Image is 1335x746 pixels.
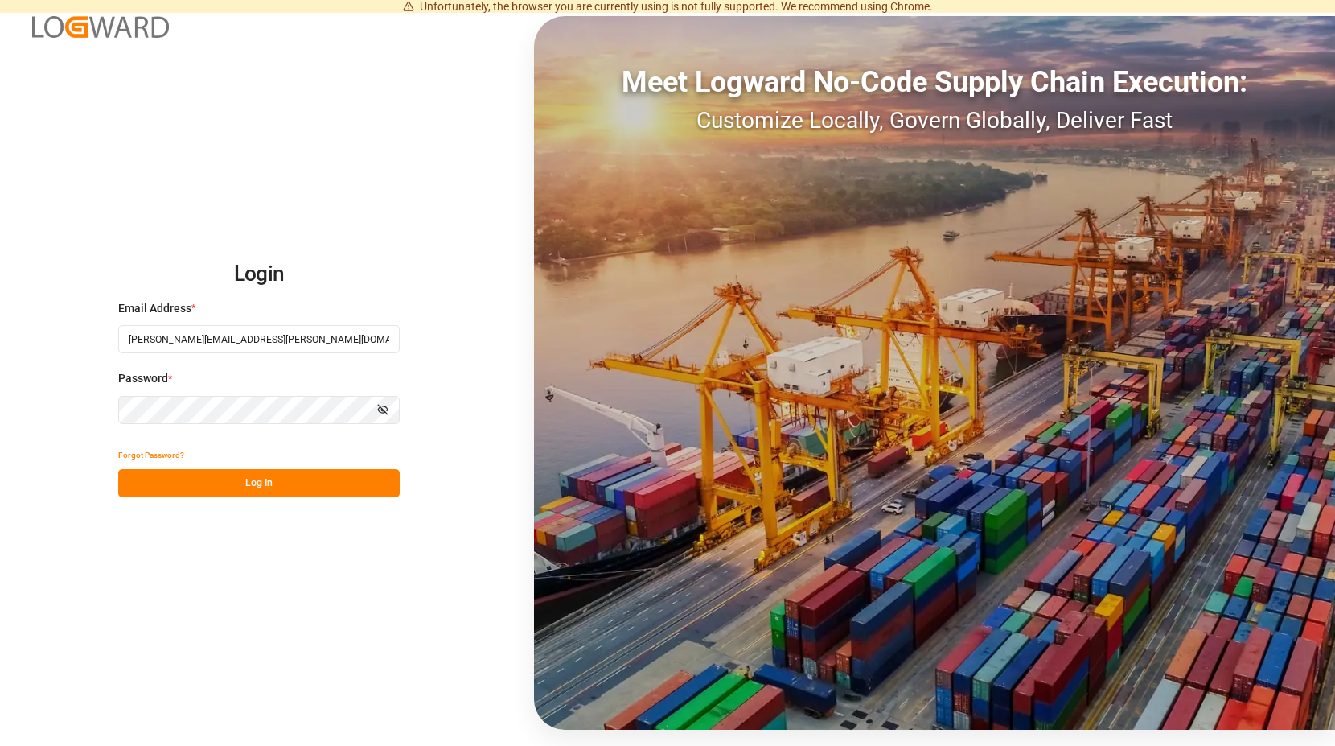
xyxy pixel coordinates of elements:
[118,325,400,353] input: Enter your email
[32,16,169,38] img: Logward_new_orange.png
[118,469,400,497] button: Log In
[534,60,1335,104] div: Meet Logward No-Code Supply Chain Execution:
[118,300,191,317] span: Email Address
[118,441,184,469] button: Forgot Password?
[534,104,1335,138] div: Customize Locally, Govern Globally, Deliver Fast
[118,249,400,300] h2: Login
[118,370,168,387] span: Password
